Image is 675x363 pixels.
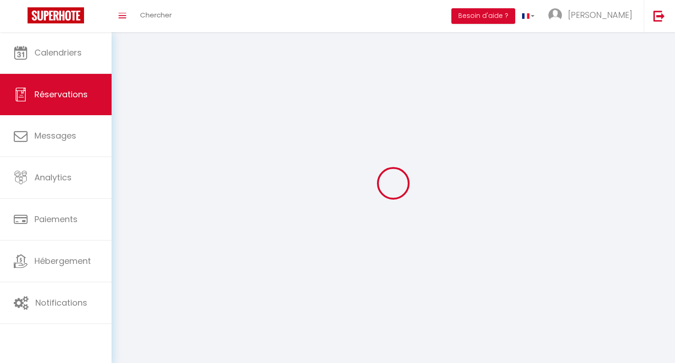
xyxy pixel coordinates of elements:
span: Réservations [34,89,88,100]
span: Analytics [34,172,72,183]
button: Besoin d'aide ? [451,8,515,24]
span: Notifications [35,297,87,308]
img: ... [548,8,562,22]
span: [PERSON_NAME] [568,9,632,21]
span: Chercher [140,10,172,20]
span: Calendriers [34,47,82,58]
span: Paiements [34,213,78,225]
span: Hébergement [34,255,91,267]
img: Super Booking [28,7,84,23]
img: logout [653,10,665,22]
span: Messages [34,130,76,141]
